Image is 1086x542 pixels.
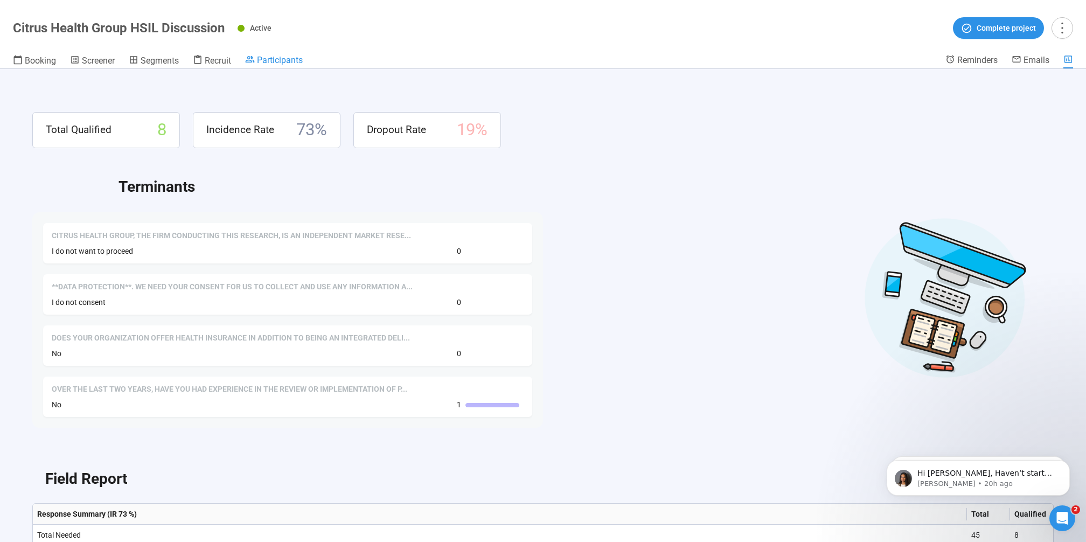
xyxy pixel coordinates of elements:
span: Total Needed [37,531,81,539]
span: Total Qualified [46,122,112,138]
iframe: Intercom live chat [1049,505,1075,531]
th: Qualified [1010,504,1053,525]
a: Reminders [945,54,998,67]
span: Participants [257,55,303,65]
a: Emails [1012,54,1049,67]
span: I do not want to proceed [52,247,133,255]
span: Does your organization offer health insurance in addition to being an Integrated Delivery Network? [52,333,410,344]
span: Incidence Rate [206,122,274,138]
span: Citrus Health Group, the firm conducting this research, is an independent market research agency ... [52,231,411,241]
h2: Field Report [45,467,127,491]
a: Screener [70,54,115,68]
h1: Citrus Health Group HSIL Discussion [13,20,225,36]
span: Booking [25,55,56,66]
a: Booking [13,54,56,68]
span: 0 [457,348,461,359]
span: more [1055,20,1069,35]
h2: Terminants [119,175,1054,199]
span: Dropout Rate [367,122,426,138]
th: Total [967,504,1010,525]
button: more [1052,17,1073,39]
span: Emails [1024,55,1049,65]
span: 73 % [296,117,327,143]
th: Response Summary (IR 73 %) [33,504,967,525]
button: Complete project [953,17,1044,39]
span: **Data Protection**. We need your consent for us to collect and use any information about you or ... [52,282,413,293]
img: Desktop work notes [864,217,1027,379]
a: Participants [245,54,303,67]
span: No [52,349,61,358]
span: 8 [157,117,166,143]
iframe: Intercom notifications message [871,437,1086,513]
span: 0 [457,296,461,308]
span: Over the last two years, have you had experience in the review or implementation of policies for ... [52,384,407,395]
span: 2 [1071,505,1080,514]
span: Reminders [957,55,998,65]
span: I do not consent [52,298,106,307]
span: Screener [82,55,115,66]
span: Active [250,24,271,32]
span: 19 % [457,117,488,143]
a: Segments [129,54,179,68]
span: 0 [457,245,461,257]
a: Recruit [193,54,231,68]
span: Segments [141,55,179,66]
span: 1 [457,399,461,411]
span: No [52,400,61,409]
span: Complete project [977,22,1036,34]
span: Recruit [205,55,231,66]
